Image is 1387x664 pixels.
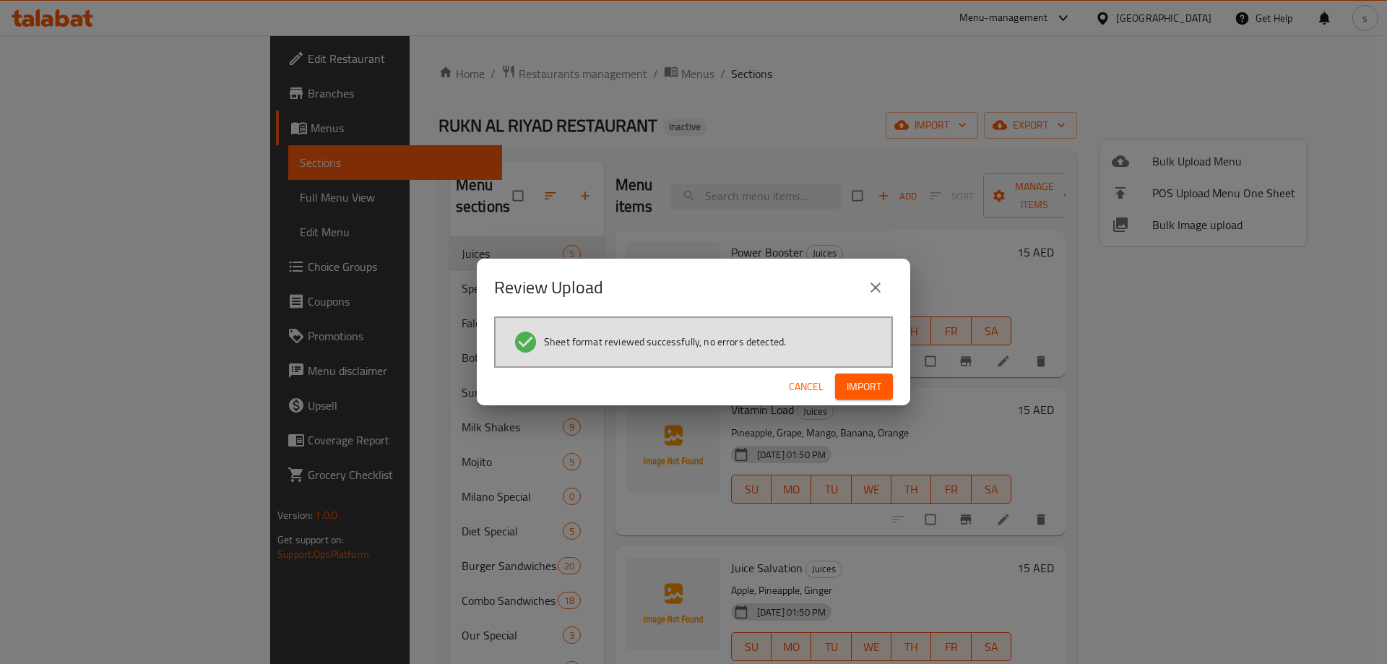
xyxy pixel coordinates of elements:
span: Import [847,378,881,396]
button: Cancel [783,374,829,400]
button: close [858,270,893,305]
span: Sheet format reviewed successfully, no errors detected. [544,335,786,349]
button: Import [835,374,893,400]
h2: Review Upload [494,276,603,299]
span: Cancel [789,378,824,396]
